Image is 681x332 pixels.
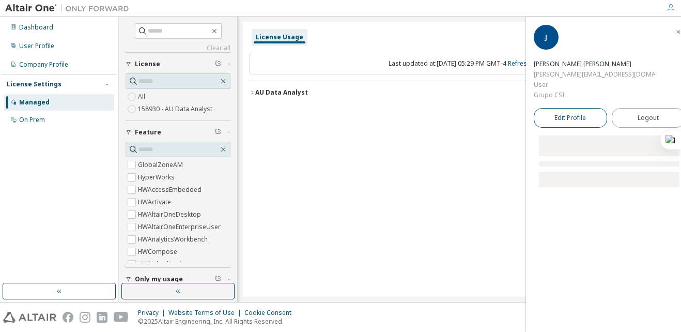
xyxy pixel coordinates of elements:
a: Edit Profile [534,108,607,128]
div: User Profile [19,42,54,50]
span: License [135,60,160,68]
div: [PERSON_NAME][EMAIL_ADDRESS][DOMAIN_NAME] [534,69,655,80]
div: Privacy [138,309,168,317]
div: Website Terms of Use [168,309,244,317]
button: AU Data AnalystLicense ID: 158930 [249,81,670,104]
div: Dashboard [19,23,53,32]
div: Last updated at: [DATE] 05:29 PM GMT-4 [249,53,670,74]
button: License [126,53,230,76]
label: HWCompose [138,246,179,258]
span: Clear filter [215,275,221,283]
img: instagram.svg [80,312,90,323]
label: HWAnalyticsWorkbench [138,233,210,246]
img: youtube.svg [114,312,129,323]
div: AU Data Analyst [255,88,308,97]
label: HWAltairOneDesktop [138,208,203,221]
label: HWEmbedBasic [138,258,187,270]
div: Joel Smarlin Sebastian Rosario [534,59,655,69]
div: License Settings [7,80,61,88]
div: Company Profile [19,61,68,69]
a: Clear all [126,44,230,52]
div: On Prem [19,116,45,124]
div: License Usage [256,33,303,41]
div: Managed [19,98,50,107]
div: User [534,80,655,90]
div: Cookie Consent [244,309,298,317]
p: © 2025 Altair Engineering, Inc. All Rights Reserved. [138,317,298,326]
img: altair_logo.svg [3,312,56,323]
label: All [138,90,147,103]
div: Grupo CSI [534,90,655,100]
label: HyperWorks [138,171,177,184]
img: facebook.svg [63,312,73,323]
span: Clear filter [215,128,221,137]
span: Only my usage [135,275,183,283]
span: Feature [135,128,161,137]
span: J [545,33,547,42]
label: HWAltairOneEnterpriseUser [138,221,223,233]
label: HWActivate [138,196,173,208]
button: Feature [126,121,230,144]
a: Refresh [508,59,531,68]
span: Clear filter [215,60,221,68]
label: HWAccessEmbedded [138,184,204,196]
span: Logout [638,113,659,123]
img: Altair One [5,3,134,13]
label: 158930 - AU Data Analyst [138,103,214,115]
label: GlobalZoneAM [138,159,185,171]
button: Only my usage [126,268,230,291]
img: linkedin.svg [97,312,107,323]
span: Edit Profile [554,114,586,122]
